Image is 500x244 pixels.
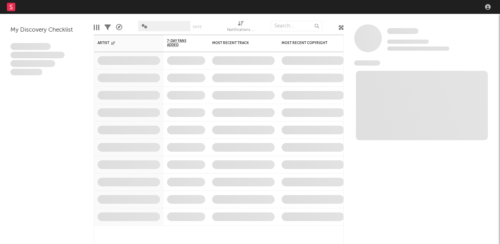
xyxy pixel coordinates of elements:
a: Some Artist [387,28,418,35]
input: Search... [270,21,323,31]
div: A&R Pipeline [116,17,122,37]
div: My Discovery Checklist [10,26,83,34]
div: Filters [105,17,111,37]
span: Lorem ipsum dolor [10,43,51,50]
span: Tracking Since: [DATE] [387,40,429,44]
div: Artist [98,41,150,45]
div: Most Recent Track [212,41,264,45]
span: 7-Day Fans Added [167,39,195,47]
div: Most Recent Copyright [282,41,334,45]
span: News Feed [354,60,380,66]
span: Integer aliquet in purus et [10,52,65,59]
div: Edit Columns [94,17,99,37]
span: Some Artist [387,28,418,34]
div: Notifications (Artist) [227,17,255,37]
span: Aliquam viverra [10,69,42,76]
button: Save [193,25,202,29]
span: 0 fans last week [387,47,449,51]
span: Praesent ac interdum [10,60,55,67]
div: Notifications (Artist) [227,26,255,34]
